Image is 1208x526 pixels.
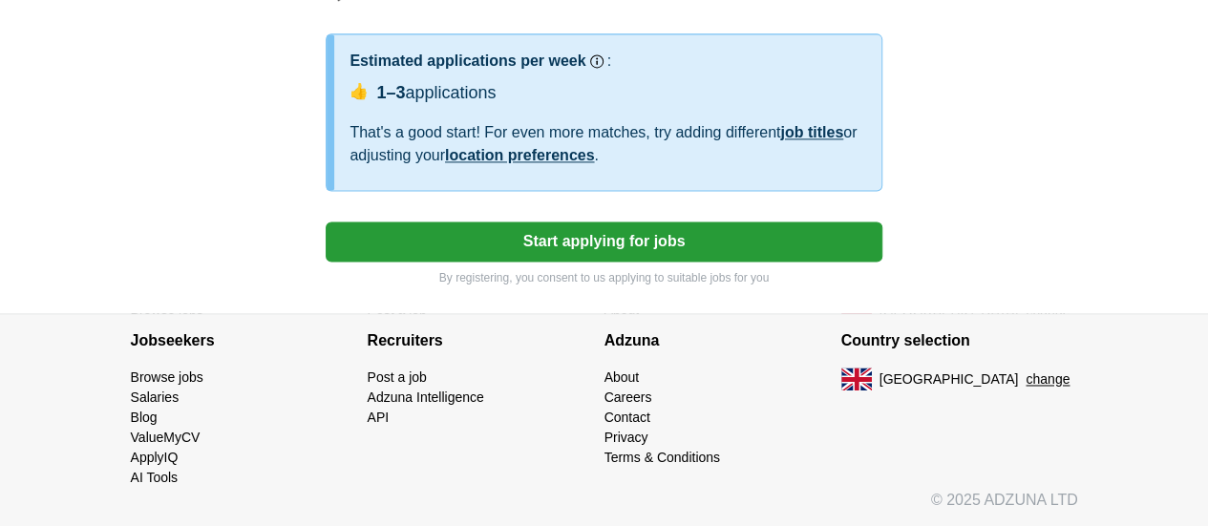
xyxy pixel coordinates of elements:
[131,450,179,465] a: ApplyIQ
[350,80,369,103] span: 👍
[368,389,484,405] a: Adzuna Intelligence
[131,470,179,485] a: AI Tools
[350,50,585,73] h3: Estimated applications per week
[326,221,881,262] button: Start applying for jobs
[350,121,865,167] div: That's a good start! For even more matches, try adding different or adjusting your .
[326,269,881,286] p: By registering, you consent to us applying to suitable jobs for you
[368,369,427,385] a: Post a job
[376,83,405,102] span: 1–3
[841,368,872,390] img: UK flag
[880,369,1019,389] span: [GEOGRAPHIC_DATA]
[841,314,1078,368] h4: Country selection
[131,410,158,425] a: Blog
[604,450,720,465] a: Terms & Conditions
[368,410,390,425] a: API
[116,488,1093,526] div: © 2025 ADZUNA LTD
[131,369,203,385] a: Browse jobs
[604,430,648,445] a: Privacy
[607,50,611,73] h3: :
[131,389,180,405] a: Salaries
[445,147,595,163] a: location preferences
[131,430,201,445] a: ValueMyCV
[1026,369,1070,389] button: change
[604,389,652,405] a: Careers
[604,410,650,425] a: Contact
[376,80,496,106] div: applications
[604,369,640,385] a: About
[780,124,843,140] a: job titles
